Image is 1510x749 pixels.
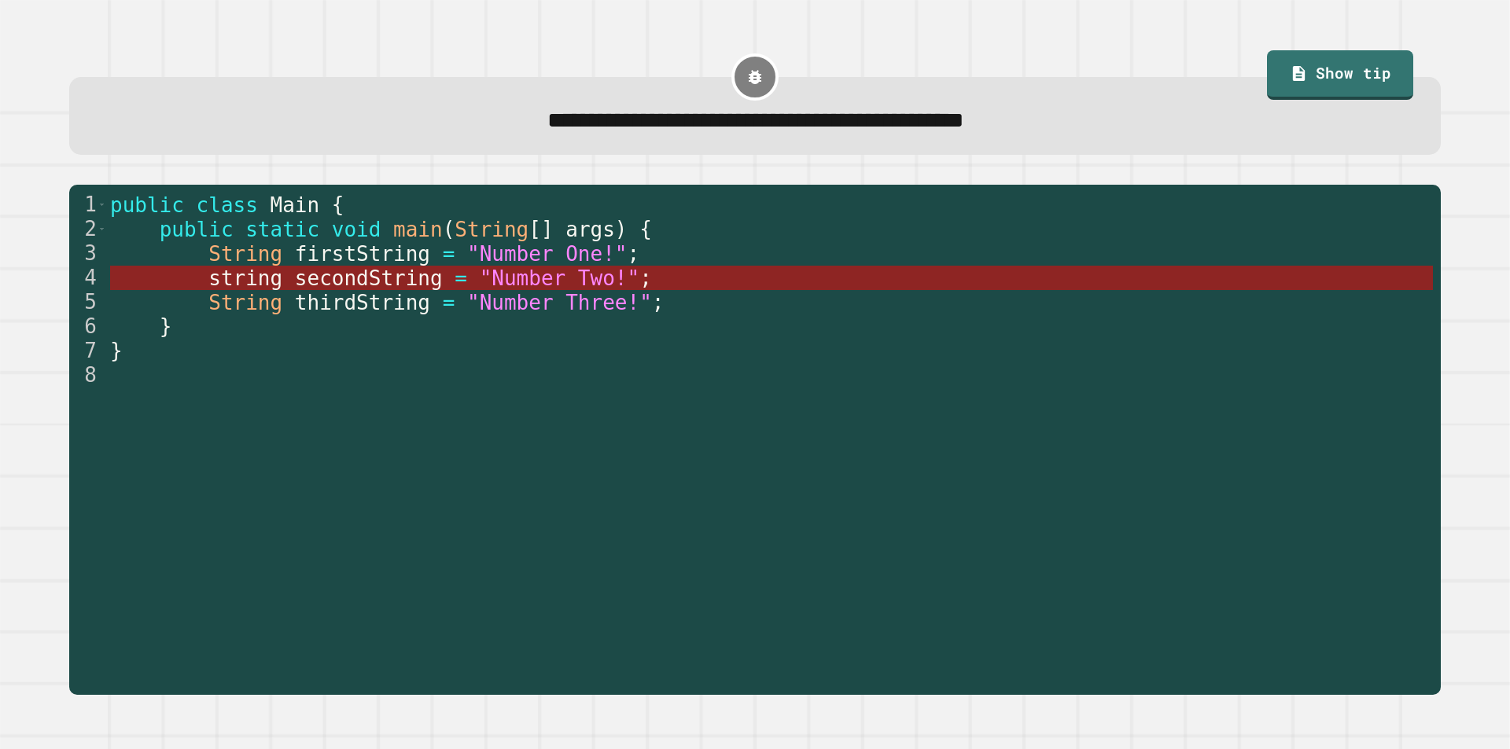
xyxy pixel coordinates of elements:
a: Show tip [1267,50,1413,101]
div: 8 [69,363,107,387]
span: = [442,291,455,314]
div: 2 [69,217,107,241]
span: "Number Three!" [467,291,652,314]
span: public [110,193,184,217]
span: Toggle code folding, rows 1 through 7 [98,193,106,217]
span: firstString [294,242,429,266]
span: "Number Two!" [479,266,639,290]
span: thirdString [294,291,429,314]
span: void [331,218,381,241]
span: = [455,266,467,290]
span: class [196,193,257,217]
div: 1 [69,193,107,217]
span: args [565,218,615,241]
span: static [245,218,319,241]
span: "Number One!" [467,242,628,266]
span: Toggle code folding, rows 2 through 6 [98,217,106,241]
div: 4 [69,266,107,290]
div: 7 [69,339,107,363]
span: public [159,218,233,241]
span: main [393,218,443,241]
div: 3 [69,241,107,266]
span: String [208,291,282,314]
span: String [455,218,528,241]
div: 5 [69,290,107,314]
div: 6 [69,314,107,339]
span: Main [270,193,319,217]
span: string [208,266,282,290]
span: String [208,242,282,266]
span: secondString [294,266,442,290]
span: = [442,242,455,266]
